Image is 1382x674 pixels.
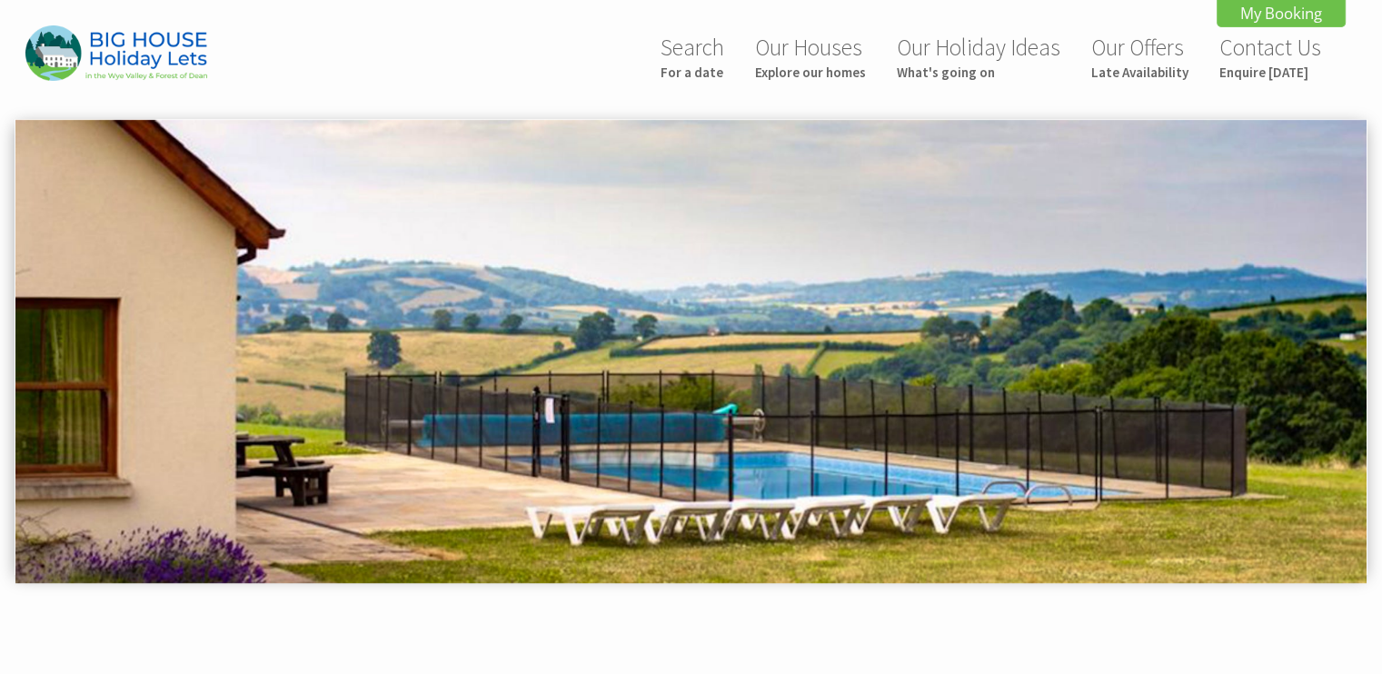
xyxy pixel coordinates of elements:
[661,64,724,81] small: For a date
[897,64,1060,81] small: What's going on
[755,64,866,81] small: Explore our homes
[25,25,207,81] img: Big House Holiday Lets
[661,33,724,81] a: SearchFor a date
[755,33,866,81] a: Our HousesExplore our homes
[1091,33,1188,81] a: Our OffersLate Availability
[897,33,1060,81] a: Our Holiday IdeasWhat's going on
[1219,64,1321,81] small: Enquire [DATE]
[1091,64,1188,81] small: Late Availability
[1219,33,1321,81] a: Contact UsEnquire [DATE]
